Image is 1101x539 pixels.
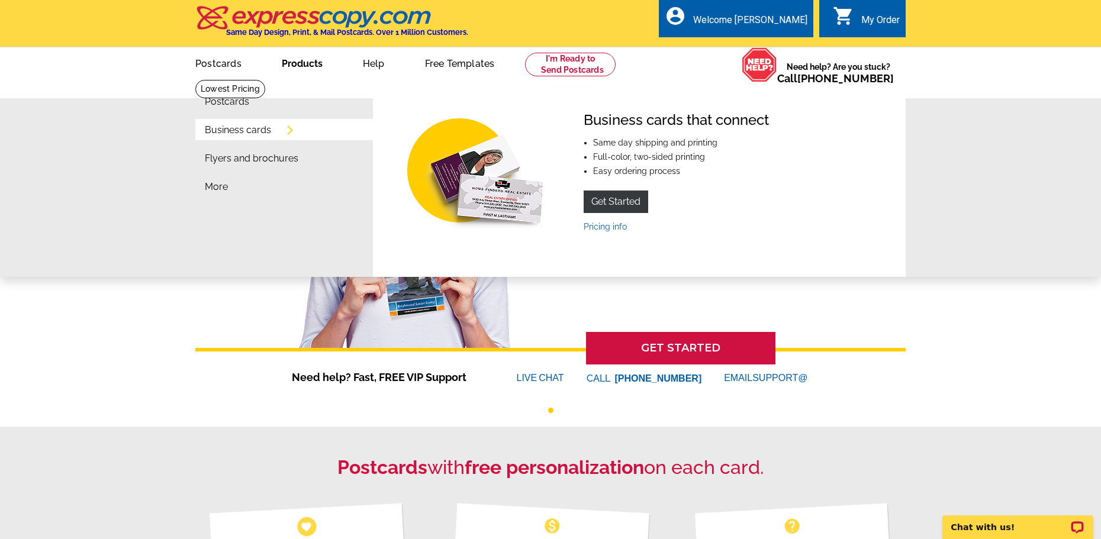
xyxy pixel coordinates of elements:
[584,112,769,129] h4: Business cards that connect
[517,371,539,385] font: LIVE
[337,456,427,478] strong: Postcards
[195,14,468,37] a: Same Day Design, Print, & Mail Postcards. Over 1 Million Customers.
[344,49,404,76] a: Help
[797,72,894,85] a: [PHONE_NUMBER]
[833,13,900,28] a: shopping_cart My Order
[584,222,627,231] a: Pricing info
[406,49,514,76] a: Free Templates
[205,182,228,192] a: More
[693,14,807,31] div: Welcome [PERSON_NAME]
[584,191,648,213] a: Get Started
[205,154,298,163] a: Flyers and brochures
[586,332,775,364] a: GET STARTED
[833,5,854,27] i: shopping_cart
[292,369,481,385] span: Need help? Fast, FREE VIP Support
[742,47,777,82] img: help
[263,49,342,76] a: Products
[593,138,769,147] li: Same day shipping and printing
[777,61,900,85] span: Need help? Are you stuck?
[300,521,313,533] span: favorite
[777,72,894,85] span: Call
[176,49,260,76] a: Postcards
[935,502,1101,539] iframe: LiveChat chat widget
[226,28,468,37] h4: Same Day Design, Print, & Mail Postcards. Over 1 Million Customers.
[205,97,249,106] a: Postcards
[861,14,900,31] div: My Order
[593,167,769,175] li: Easy ordering process
[517,373,564,383] a: LIVECHAT
[548,408,553,413] button: 1 of 1
[593,153,769,161] li: Full-color, two-sided printing
[752,371,809,385] font: SUPPORT@
[543,517,562,536] span: monetization_on
[665,5,686,27] i: account_circle
[783,517,801,536] span: help
[195,456,906,479] h2: with on each card.
[465,456,644,478] strong: free personalization
[394,112,565,230] img: Business cards that connect
[205,125,271,135] a: Business cards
